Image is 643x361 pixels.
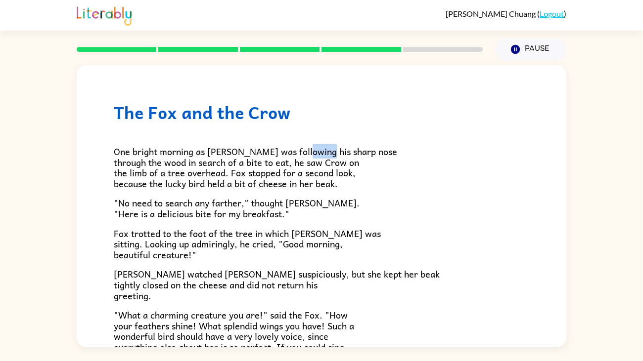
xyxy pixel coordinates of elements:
[495,38,566,61] button: Pause
[446,9,566,18] div: ( )
[114,144,397,191] span: One bright morning as [PERSON_NAME] was following his sharp nose through the wood in search of a ...
[446,9,537,18] span: [PERSON_NAME] Chuang
[114,267,440,302] span: [PERSON_NAME] watched [PERSON_NAME] suspiciously, but she kept her beak tightly closed on the che...
[77,4,132,26] img: Literably
[114,196,360,221] span: "No need to search any farther," thought [PERSON_NAME]. "Here is a delicious bite for my breakfast."
[540,9,564,18] a: Logout
[114,102,529,122] h1: The Fox and the Crow
[114,226,381,262] span: Fox trotted to the foot of the tree in which [PERSON_NAME] was sitting. Looking up admiringly, he...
